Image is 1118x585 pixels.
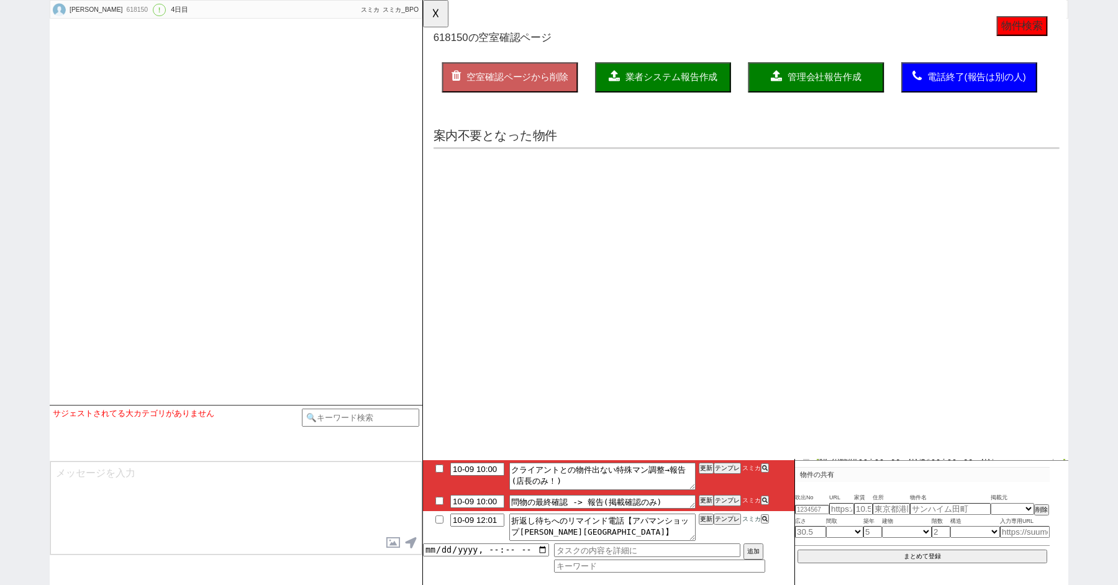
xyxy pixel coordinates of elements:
[798,550,1047,563] button: まとめて登録
[854,503,873,515] input: 10.5
[932,517,950,527] span: 階数
[829,493,854,503] span: URL
[11,34,48,47] span: 618150
[217,78,317,88] span: 業者システム報告作成
[863,526,882,538] input: 5
[361,6,379,13] span: スミカ
[68,5,122,15] div: [PERSON_NAME]
[991,493,1007,503] span: 掲載元
[699,463,714,474] button: 更新
[826,517,863,527] span: 間取
[52,3,66,17] img: default_icon.jpg
[714,463,741,474] button: テンプレ
[795,467,1050,482] p: 物件の共有
[47,78,157,88] span: 空室確認ページから削除
[11,35,684,47] h1: の空室確認ページ
[741,515,761,522] span: スミカ
[185,67,331,99] button: 業者システム報告作成
[542,78,648,88] span: 電話終了(報告は別の人)
[1034,504,1049,515] button: 削除
[617,17,671,39] button: 物件検索
[11,137,684,155] p: 案内不要となった物件
[873,493,910,503] span: 住所
[350,67,496,99] button: 管理会社報告作成
[741,497,761,504] span: スミカ
[714,495,741,506] button: テンプレ
[171,5,188,15] div: 4日目
[829,503,854,515] input: https://suumo.jp/chintai/jnc_000022489271
[932,526,950,538] input: 2
[153,4,166,16] div: !
[714,514,741,525] button: テンプレ
[950,517,1000,527] span: 構造
[795,505,829,514] input: 1234567
[554,560,765,573] input: キーワード
[122,5,150,15] div: 618150
[795,526,826,538] input: 30.5
[863,517,882,527] span: 築年
[910,493,991,503] span: 物件名
[873,503,910,515] input: 東京都港区海岸３
[554,543,740,557] input: タスクの内容を詳細に
[1000,526,1050,538] input: https://suumo.jp/chintai/jnc_000022489271
[392,78,471,88] span: 管理会社報告作成
[53,409,302,419] div: サジェストされてる大カテゴリがありません
[910,503,991,515] input: サンハイム田町
[383,6,419,13] span: スミカ_BPO
[699,514,714,525] button: 更新
[882,517,932,527] span: 建物
[514,67,660,99] button: 電話終了(報告は別の人)
[854,493,873,503] span: 家賃
[795,517,826,527] span: 広さ
[743,543,763,560] button: 追加
[741,465,761,471] span: スミカ
[302,409,419,427] input: 🔍キーワード検索
[795,493,829,503] span: 吹出No
[20,67,166,99] button: 空室確認ページから削除
[699,495,714,506] button: 更新
[1000,517,1050,527] span: 入力専用URL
